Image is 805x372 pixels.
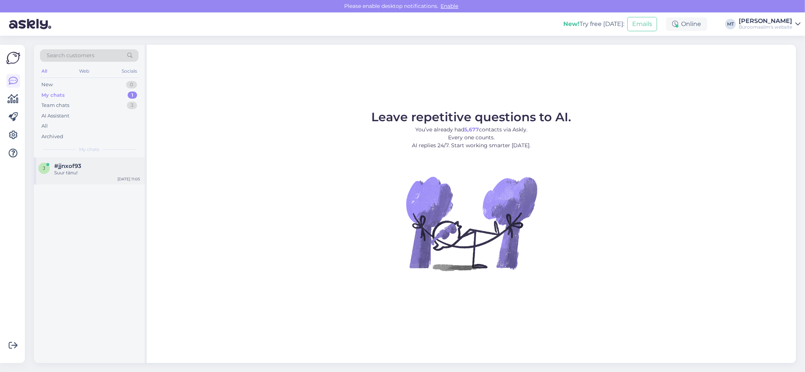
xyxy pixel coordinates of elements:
[666,17,707,31] div: Online
[127,102,137,109] div: 3
[40,66,49,76] div: All
[725,19,736,29] div: MT
[126,81,137,88] div: 0
[627,17,657,31] button: Emails
[372,110,572,124] span: Leave repetitive questions to AI.
[563,20,579,27] b: New!
[54,163,81,169] span: #jjnxof93
[41,133,63,140] div: Archived
[43,165,45,171] span: j
[739,18,792,24] div: [PERSON_NAME]
[464,126,479,133] b: 5,677
[128,91,137,99] div: 1
[120,66,139,76] div: Socials
[41,112,69,120] div: AI Assistant
[78,66,91,76] div: Web
[47,52,95,59] span: Search customers
[54,169,140,176] div: Suur tänu!
[79,146,99,153] span: My chats
[41,102,69,109] div: Team chats
[739,18,800,30] a: [PERSON_NAME]Büroomaailm's website
[372,126,572,149] p: You’ve already had contacts via Askly. Every one counts. AI replies 24/7. Start working smarter [...
[6,51,20,65] img: Askly Logo
[439,3,461,9] span: Enable
[41,81,53,88] div: New
[41,91,65,99] div: My chats
[739,24,792,30] div: Büroomaailm's website
[117,176,140,182] div: [DATE] 11:05
[563,20,624,29] div: Try free [DATE]:
[404,156,539,291] img: No Chat active
[41,122,48,130] div: All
